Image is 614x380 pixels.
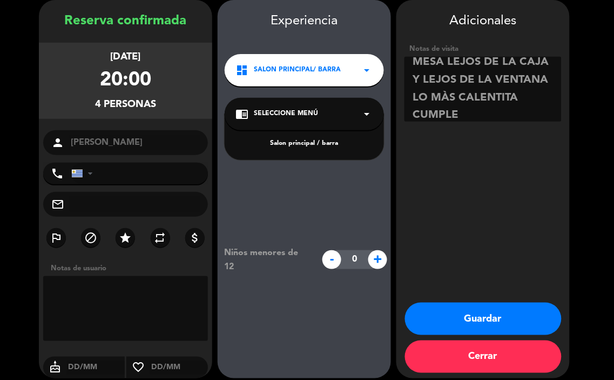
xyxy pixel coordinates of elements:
i: outlined_flag [50,231,63,244]
div: Reserva confirmada [39,11,212,32]
i: dashboard [235,64,248,77]
span: + [368,250,387,269]
div: Notas de visita [404,43,562,55]
div: Uruguay: +598 [72,163,97,184]
i: chrome_reader_mode [235,108,248,121]
span: Seleccione Menú [254,109,318,119]
div: Salon principal / barra [235,138,373,149]
div: Adicionales [404,11,562,32]
i: repeat [154,231,167,244]
i: cake [43,361,67,374]
div: Niños menores de 12 [216,246,317,274]
i: favorite_border [126,361,150,374]
i: person [51,136,64,149]
i: arrow_drop_down [360,108,373,121]
button: Guardar [405,303,562,335]
div: [DATE] [111,49,141,65]
i: attach_money [188,231,201,244]
button: Cerrar [405,341,562,373]
div: Experiencia [218,11,391,32]
div: 20:00 [100,65,151,97]
input: DD/MM [150,361,208,375]
i: block [84,231,97,244]
i: mail_outline [51,198,64,211]
span: Salon Principal/ barra [254,65,341,76]
i: phone [51,167,64,180]
span: - [322,250,341,269]
i: star [119,231,132,244]
div: 4 personas [95,97,156,112]
input: DD/MM [67,361,125,375]
div: Notas de usuario [45,263,212,274]
i: arrow_drop_down [360,64,373,77]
